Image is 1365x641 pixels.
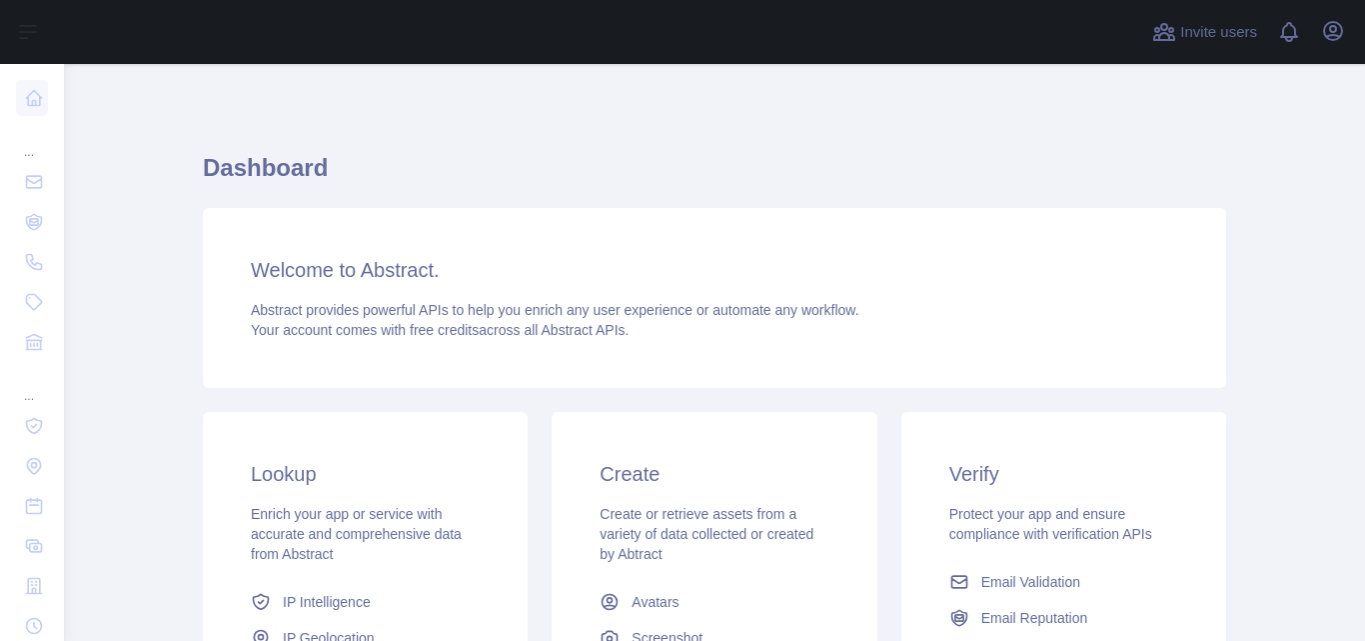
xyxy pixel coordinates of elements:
[981,572,1080,592] span: Email Validation
[243,584,488,620] a: IP Intelligence
[16,364,48,404] div: ...
[632,592,679,612] span: Avatars
[251,506,462,562] span: Enrich your app or service with accurate and comprehensive data from Abstract
[1180,21,1257,44] span: Invite users
[203,152,1226,200] h1: Dashboard
[251,322,629,338] span: Your account comes with across all Abstract APIs.
[941,600,1186,636] a: Email Reputation
[410,322,479,338] span: free credits
[600,460,828,488] h3: Create
[949,460,1178,488] h3: Verify
[1148,16,1261,48] button: Invite users
[941,564,1186,600] a: Email Validation
[251,460,480,488] h3: Lookup
[251,302,859,318] span: Abstract provides powerful APIs to help you enrich any user experience or automate any workflow.
[592,584,836,620] a: Avatars
[283,592,371,612] span: IP Intelligence
[251,256,1178,284] h3: Welcome to Abstract.
[600,506,813,562] span: Create or retrieve assets from a variety of data collected or created by Abtract
[949,506,1152,542] span: Protect your app and ensure compliance with verification APIs
[981,608,1088,628] span: Email Reputation
[16,120,48,160] div: ...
